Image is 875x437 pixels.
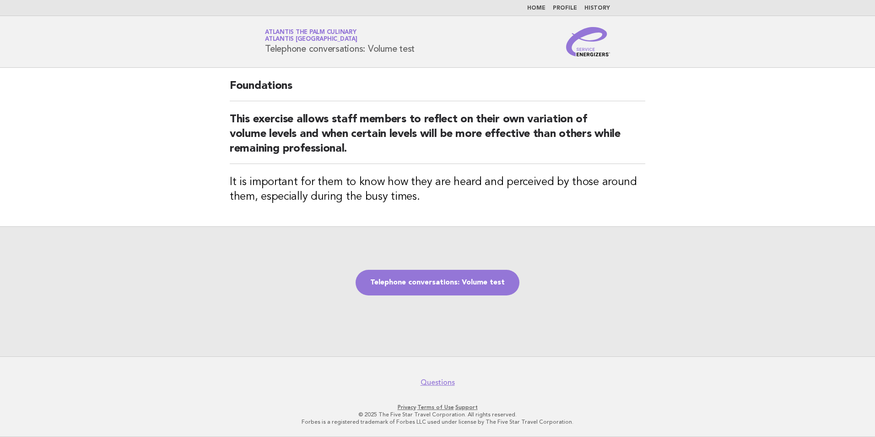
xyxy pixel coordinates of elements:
a: Privacy [398,404,416,410]
a: History [584,5,610,11]
a: Terms of Use [417,404,454,410]
p: © 2025 The Five Star Travel Corporation. All rights reserved. [157,411,718,418]
h1: Telephone conversations: Volume test [265,30,415,54]
p: · · [157,404,718,411]
h2: This exercise allows staff members to reflect on their own variation of volume levels and when ce... [230,112,645,164]
a: Telephone conversations: Volume test [356,270,519,295]
a: Home [527,5,546,11]
a: Questions [421,378,455,387]
p: Forbes is a registered trademark of Forbes LLC used under license by The Five Star Travel Corpora... [157,418,718,426]
a: Support [455,404,478,410]
img: Service Energizers [566,27,610,56]
a: Atlantis The Palm CulinaryAtlantis [GEOGRAPHIC_DATA] [265,29,357,42]
span: Atlantis [GEOGRAPHIC_DATA] [265,37,357,43]
h2: Foundations [230,79,645,101]
h3: It is important for them to know how they are heard and perceived by those around them, especiall... [230,175,645,204]
a: Profile [553,5,577,11]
